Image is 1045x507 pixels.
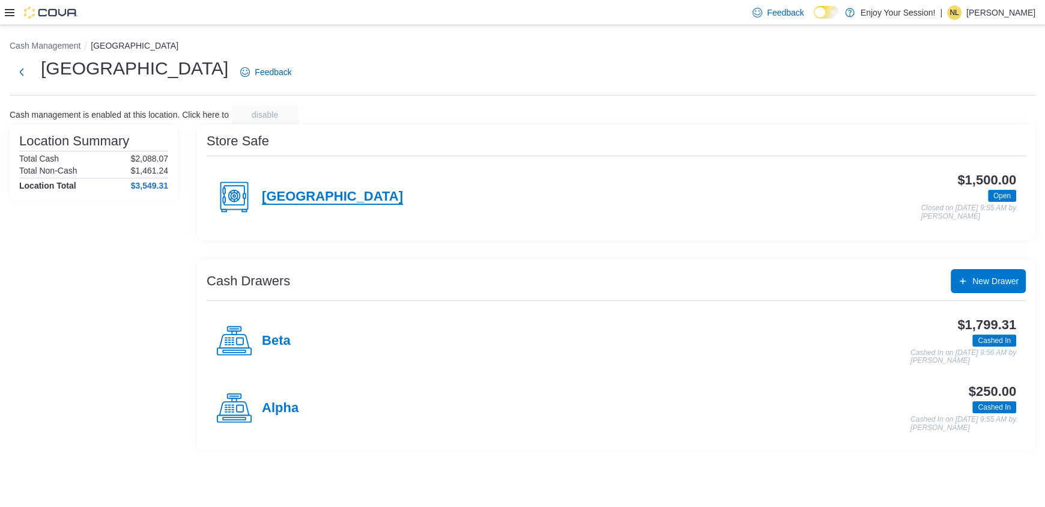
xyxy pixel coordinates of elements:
nav: An example of EuiBreadcrumbs [10,40,1035,54]
p: Enjoy Your Session! [861,5,936,20]
span: disable [252,109,278,121]
p: [PERSON_NAME] [966,5,1035,20]
button: Next [10,60,34,84]
h1: [GEOGRAPHIC_DATA] [41,56,228,80]
span: Cashed In [978,335,1011,346]
span: Feedback [767,7,804,19]
span: New Drawer [972,275,1019,287]
h4: Alpha [262,401,298,416]
h6: Total Non-Cash [19,166,77,175]
button: New Drawer [951,269,1026,293]
a: Feedback [748,1,808,25]
img: Cova [24,7,78,19]
p: Cashed In on [DATE] 9:55 AM by [PERSON_NAME] [910,416,1016,432]
p: | [940,5,942,20]
h6: Total Cash [19,154,59,163]
h3: Location Summary [19,134,129,148]
span: Cashed In [972,335,1016,347]
a: Feedback [235,60,296,84]
h3: $1,799.31 [957,318,1016,332]
p: Cashed In on [DATE] 9:56 AM by [PERSON_NAME] [910,349,1016,365]
p: $2,088.07 [131,154,168,163]
button: Cash Management [10,41,80,50]
h3: $1,500.00 [957,173,1016,187]
div: Naomi Loussouko [947,5,962,20]
p: Closed on [DATE] 9:55 AM by [PERSON_NAME] [921,204,1016,220]
input: Dark Mode [814,6,839,19]
h4: [GEOGRAPHIC_DATA] [262,189,403,205]
h4: $3,549.31 [131,181,168,190]
span: NL [950,5,959,20]
span: Open [993,190,1011,201]
h4: Beta [262,333,291,349]
p: $1,461.24 [131,166,168,175]
span: Feedback [255,66,291,78]
h3: Cash Drawers [207,274,290,288]
span: Cashed In [978,402,1011,413]
span: Cashed In [972,401,1016,413]
span: Open [988,190,1016,202]
h3: Store Safe [207,134,269,148]
p: Cash management is enabled at this location. Click here to [10,110,229,120]
button: disable [231,105,298,124]
button: [GEOGRAPHIC_DATA] [91,41,178,50]
h4: Location Total [19,181,76,190]
h3: $250.00 [969,384,1016,399]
